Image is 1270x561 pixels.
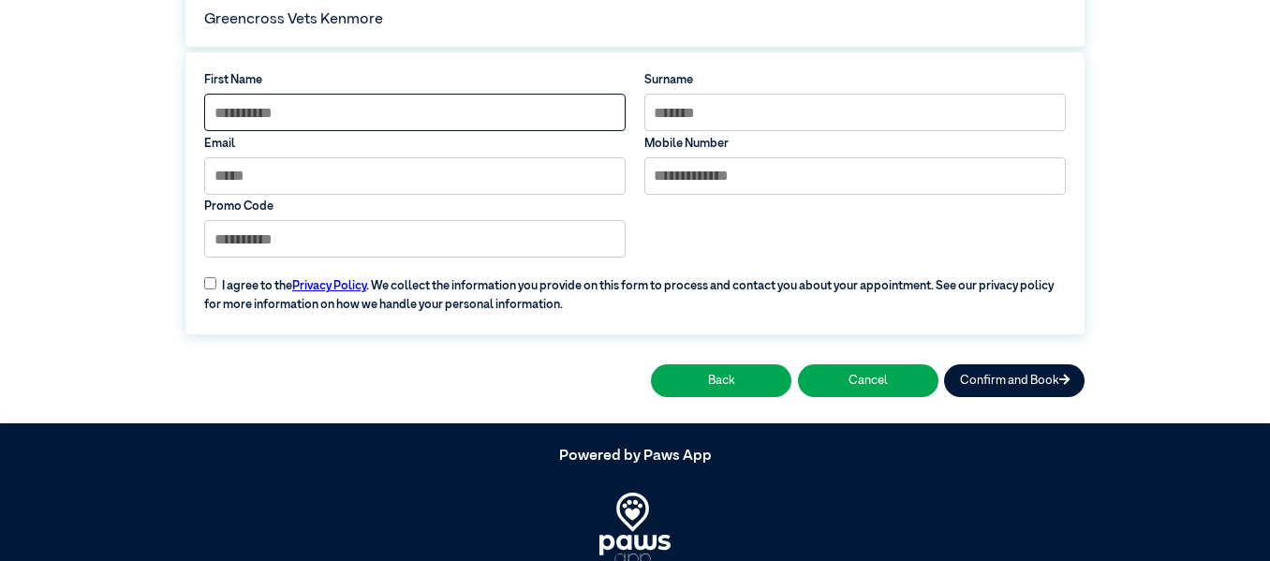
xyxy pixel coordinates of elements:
[944,364,1085,397] button: Confirm and Book
[204,71,626,89] label: First Name
[204,277,216,289] input: I agree to thePrivacy Policy. We collect the information you provide on this form to process and ...
[204,135,626,153] label: Email
[292,280,366,292] a: Privacy Policy
[644,135,1066,153] label: Mobile Number
[204,198,626,215] label: Promo Code
[644,71,1066,89] label: Surname
[798,364,938,397] button: Cancel
[204,12,383,27] span: Greencross Vets Kenmore
[651,364,791,397] button: Back
[195,266,1074,314] label: I agree to the . We collect the information you provide on this form to process and contact you a...
[185,448,1085,465] h5: Powered by Paws App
